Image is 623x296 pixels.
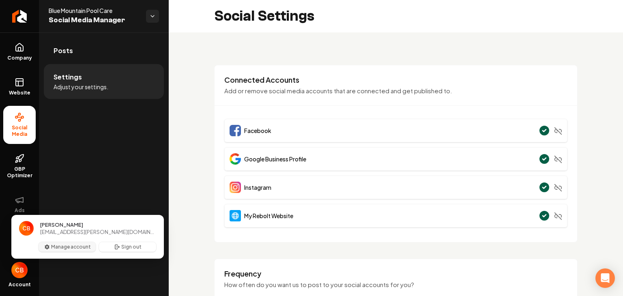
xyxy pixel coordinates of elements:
span: Social Media [3,124,36,137]
img: Google [230,153,241,165]
span: Posts [54,46,73,56]
img: Cliff Burwell [19,221,34,236]
h3: Connected Accounts [224,75,567,85]
img: Cliff Burwell [11,262,28,278]
span: [EMAIL_ADDRESS][PERSON_NAME][DOMAIN_NAME] [40,228,156,236]
span: Settings [54,72,82,82]
button: Manage account [39,242,96,252]
span: Google Business Profile [244,155,306,163]
img: Rebolt Logo [12,10,27,23]
button: Sign out [99,242,156,252]
p: How often do you want us to post to your social accounts for you? [224,280,567,290]
p: Add or remove social media accounts that are connected and get published to. [224,86,567,96]
span: [PERSON_NAME] [40,221,83,228]
img: Facebook [230,125,241,136]
button: Close user button [11,262,28,278]
h2: Social Settings [214,8,314,24]
span: Company [4,55,35,61]
span: Account [9,281,31,288]
div: User button popover [11,215,164,259]
h3: Frequency [224,269,567,279]
span: Ads [11,207,28,214]
img: Website [230,210,241,221]
img: Instagram [230,182,241,193]
span: Blue Mountain Pool Care [49,6,140,15]
span: Facebook [244,127,271,135]
div: Open Intercom Messenger [595,268,615,288]
span: My Rebolt Website [244,212,293,220]
span: GBP Optimizer [3,166,36,179]
span: Social Media Manager [49,15,140,26]
span: Website [6,90,34,96]
span: Instagram [244,183,271,191]
span: Adjust your settings. [54,83,108,91]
